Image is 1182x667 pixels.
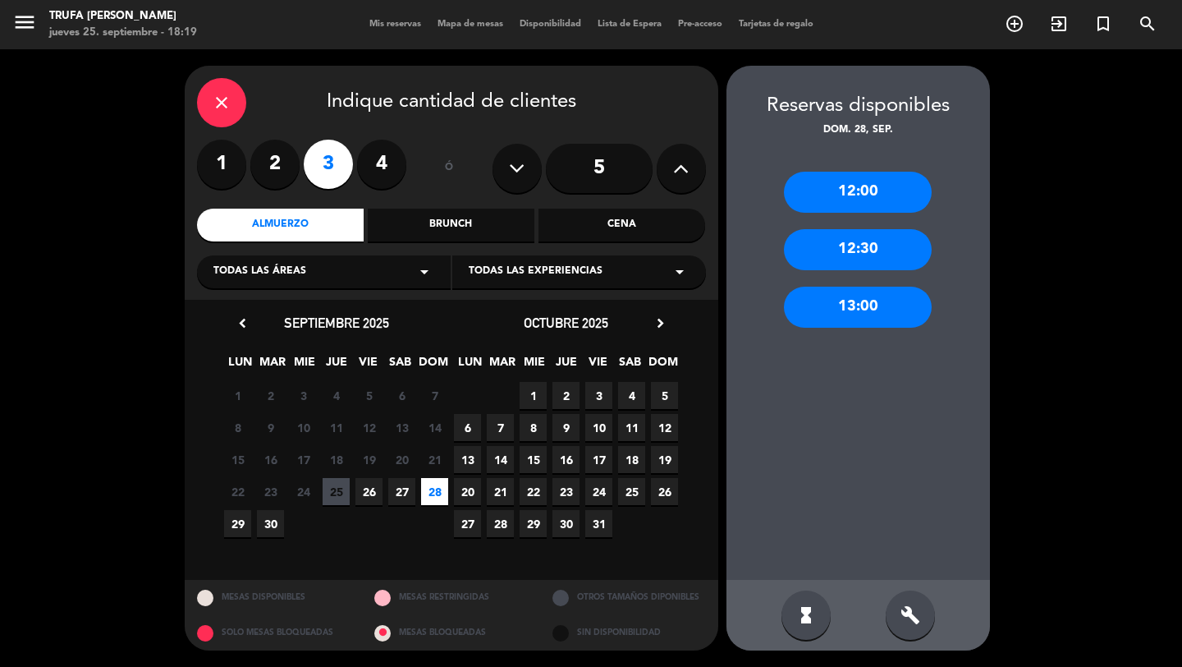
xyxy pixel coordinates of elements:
span: 7 [487,414,514,441]
button: menu [12,10,37,40]
span: 6 [454,414,481,441]
div: MESAS RESTRINGIDAS [362,580,540,615]
i: chevron_right [652,315,669,332]
span: 9 [257,414,284,441]
span: 21 [487,478,514,505]
i: add_circle_outline [1005,14,1024,34]
i: close [212,93,231,113]
span: Mapa de mesas [429,20,511,29]
div: Brunch [368,209,534,241]
div: MESAS DISPONIBLES [185,580,363,615]
span: 17 [290,446,317,473]
span: 15 [520,446,547,473]
span: 14 [421,414,448,441]
i: build [900,605,920,625]
span: Todas las áreas [213,264,306,280]
div: MESAS BLOQUEADAS [362,615,540,651]
i: menu [12,10,37,34]
span: 7 [421,382,448,409]
span: 18 [323,446,350,473]
span: 1 [224,382,251,409]
i: search [1138,14,1157,34]
span: 13 [388,414,415,441]
span: 22 [224,478,251,505]
label: 4 [357,140,406,189]
span: 13 [454,446,481,473]
span: Todas las experiencias [469,264,602,280]
span: MIE [520,352,547,379]
span: 21 [421,446,448,473]
span: 30 [257,510,284,537]
span: 4 [618,382,645,409]
span: DOM [648,352,676,379]
i: arrow_drop_down [415,262,434,282]
span: 23 [257,478,284,505]
span: 6 [388,382,415,409]
span: 16 [257,446,284,473]
i: exit_to_app [1049,14,1069,34]
span: 31 [585,510,612,537]
span: 29 [520,510,547,537]
span: 11 [323,414,350,441]
span: Disponibilidad [511,20,589,29]
i: turned_in_not [1093,14,1113,34]
span: 2 [257,382,284,409]
div: 13:00 [784,287,932,328]
span: 2 [552,382,580,409]
span: Mis reservas [361,20,429,29]
span: MAR [259,352,286,379]
span: 24 [585,478,612,505]
div: ó [423,140,476,197]
span: JUE [552,352,580,379]
span: 30 [552,510,580,537]
span: 12 [355,414,383,441]
span: 8 [520,414,547,441]
span: 27 [454,510,481,537]
span: 9 [552,414,580,441]
div: Reservas disponibles [726,90,990,122]
span: 29 [224,510,251,537]
span: 3 [585,382,612,409]
span: 26 [651,478,678,505]
span: 20 [454,478,481,505]
span: 8 [224,414,251,441]
span: VIE [584,352,612,379]
span: 1 [520,382,547,409]
span: 5 [651,382,678,409]
i: hourglass_full [796,605,816,625]
span: 17 [585,446,612,473]
label: 1 [197,140,246,189]
label: 3 [304,140,353,189]
span: septiembre 2025 [284,315,389,331]
span: 22 [520,478,547,505]
i: chevron_left [234,315,251,332]
div: 12:30 [784,229,932,270]
i: arrow_drop_down [670,262,689,282]
span: SAB [387,352,414,379]
span: 5 [355,382,383,409]
span: 25 [618,478,645,505]
div: Indique cantidad de clientes [197,78,706,127]
div: SOLO MESAS BLOQUEADAS [185,615,363,651]
span: 18 [618,446,645,473]
span: LUN [456,352,483,379]
span: LUN [227,352,254,379]
div: Almuerzo [197,209,364,241]
div: Cena [538,209,705,241]
span: octubre 2025 [524,315,608,331]
span: 28 [421,478,448,505]
span: VIE [355,352,382,379]
span: MIE [291,352,318,379]
label: 2 [250,140,300,189]
div: jueves 25. septiembre - 18:19 [49,25,197,41]
span: Tarjetas de regalo [731,20,822,29]
span: MAR [488,352,515,379]
span: 12 [651,414,678,441]
span: SAB [616,352,644,379]
div: OTROS TAMAÑOS DIPONIBLES [540,580,718,615]
span: 19 [651,446,678,473]
span: Lista de Espera [589,20,670,29]
div: Trufa [PERSON_NAME] [49,8,197,25]
span: Pre-acceso [670,20,731,29]
span: DOM [419,352,446,379]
